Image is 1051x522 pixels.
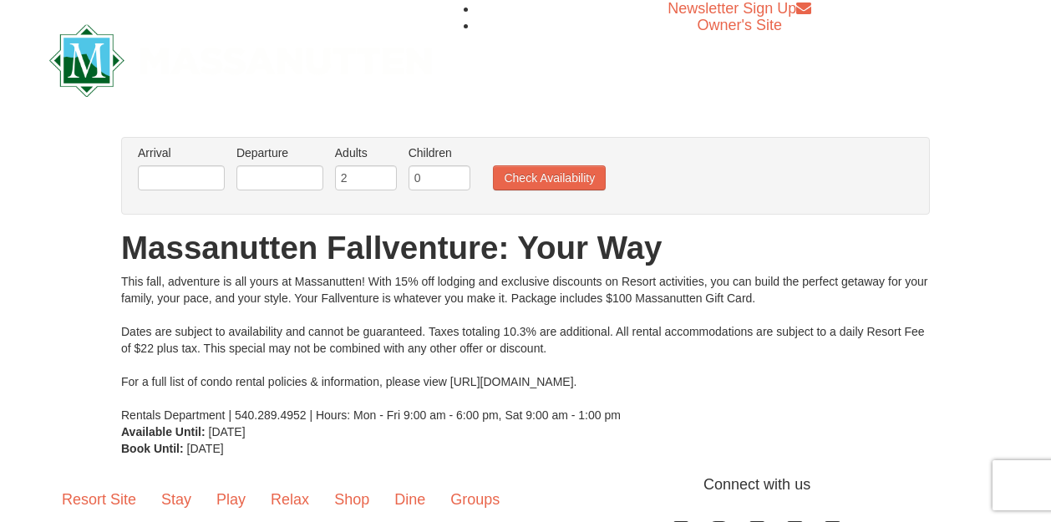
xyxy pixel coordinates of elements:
[335,144,397,161] label: Adults
[698,17,782,33] a: Owner's Site
[49,474,1002,496] p: Connect with us
[121,231,930,265] h1: Massanutten Fallventure: Your Way
[49,38,432,78] a: Massanutten Resort
[121,425,206,438] strong: Available Until:
[409,144,470,161] label: Children
[493,165,606,190] button: Check Availability
[121,442,184,455] strong: Book Until:
[209,425,246,438] span: [DATE]
[236,144,323,161] label: Departure
[187,442,224,455] span: [DATE]
[121,273,930,423] div: This fall, adventure is all yours at Massanutten! With 15% off lodging and exclusive discounts on...
[49,24,432,97] img: Massanutten Resort Logo
[138,144,225,161] label: Arrival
